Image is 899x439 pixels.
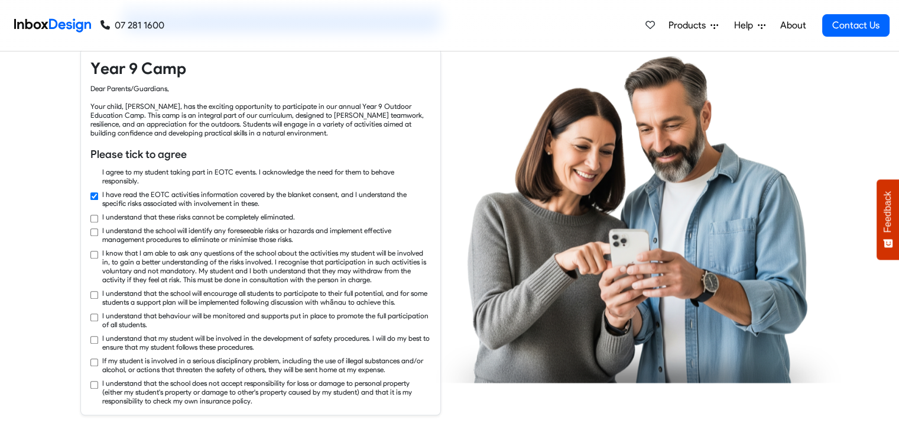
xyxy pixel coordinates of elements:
[436,55,841,383] img: parents_using_phone.png
[102,334,431,351] label: I understand that my student will be involved in the development of safety procedures. I will do ...
[734,18,758,33] span: Help
[102,212,295,221] label: I understand that these risks cannot be completely eliminated.
[102,248,431,284] label: I know that I am able to ask any questions of the school about the activities my student will be ...
[877,179,899,260] button: Feedback - Show survey
[664,14,723,37] a: Products
[100,18,164,33] a: 07 281 1600
[90,58,431,79] h4: Year 9 Camp
[90,147,431,162] h6: Please tick to agree
[102,356,431,374] label: If my student is involved in a serious disciplinary problem, including the use of illegal substan...
[102,311,431,329] label: I understand that behaviour will be monitored and supports put in place to promote the full parti...
[777,14,809,37] a: About
[729,14,770,37] a: Help
[822,14,890,37] a: Contact Us
[102,289,431,306] label: I understand that the school will encourage all students to participate to their full potential, ...
[102,379,431,405] label: I understand that the school does not accept responsibility for loss or damage to personal proper...
[102,226,431,244] label: I understand the school will identify any foreseeable risks or hazards and implement effective ma...
[90,84,431,137] div: Dear Parents/Guardians, Your child, [PERSON_NAME], has the exciting opportunity to participate in...
[668,18,710,33] span: Products
[882,191,893,233] span: Feedback
[102,167,431,185] label: I agree to my student taking part in EOTC events. I acknowledge the need for them to behave respo...
[102,190,431,208] label: I have read the EOTC activities information covered by the blanket consent, and I understand the ...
